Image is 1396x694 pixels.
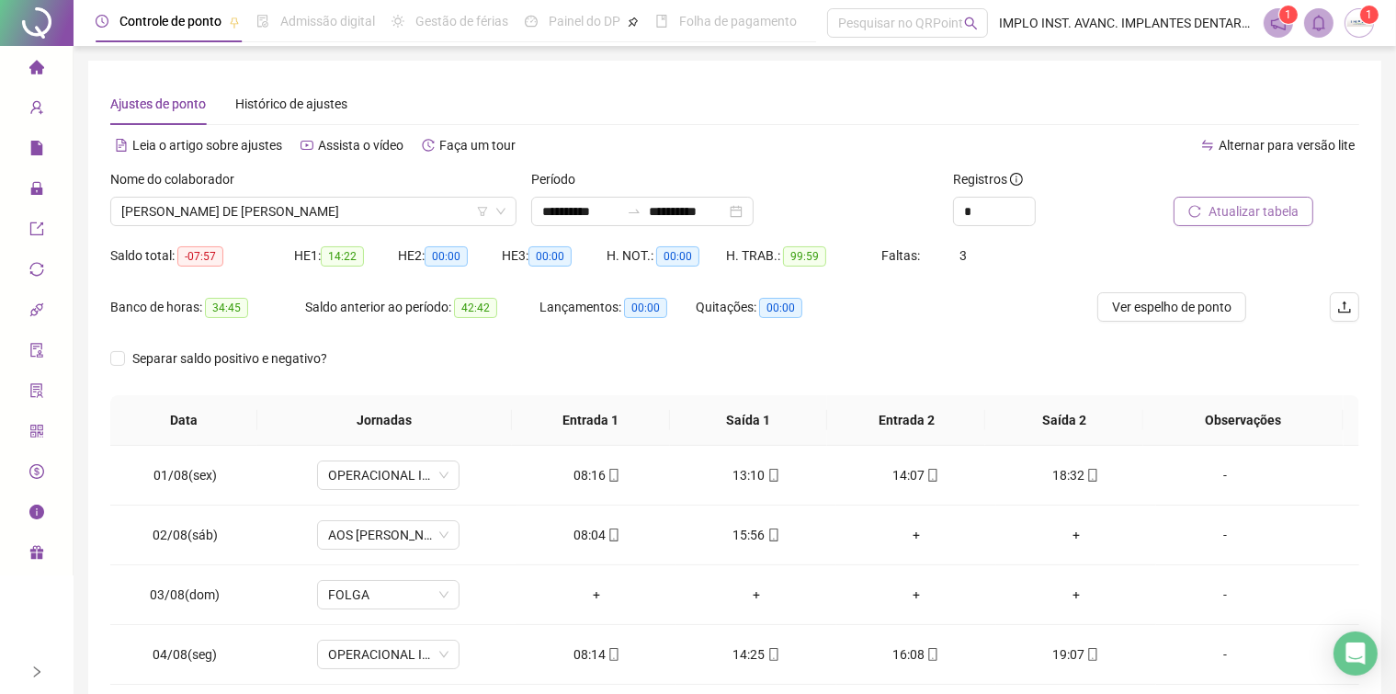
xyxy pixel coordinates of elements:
span: api [29,294,44,331]
span: mobile [606,529,620,541]
th: Saída 1 [670,395,828,446]
button: Atualizar tabela [1174,197,1313,226]
span: sun [392,15,404,28]
span: mobile [766,469,780,482]
span: Registros [953,169,1023,189]
span: mobile [1084,648,1099,661]
span: pushpin [229,17,240,28]
span: Faltas: [882,248,924,263]
span: IMPLO INST. AVANC. IMPLANTES DENTARIOS [999,13,1253,33]
span: AOS SABADOS 08:00-12:00 [328,521,448,549]
span: Separar saldo positivo e negativo? [125,348,335,369]
span: Assista o vídeo [318,138,403,153]
span: Ajustes de ponto [110,97,206,111]
div: 19:07 [1011,644,1141,665]
span: Folha de pagamento [679,14,797,28]
span: 00:00 [425,246,468,267]
span: qrcode [29,415,44,452]
div: - [1171,644,1279,665]
span: bell [1311,15,1327,31]
th: Entrada 2 [827,395,985,446]
span: file-done [256,15,269,28]
span: 00:00 [759,298,802,318]
span: mobile [766,648,780,661]
sup: Atualize o seu contato no menu Meus Dados [1360,6,1379,24]
span: Painel do DP [549,14,620,28]
label: Nome do colaborador [110,169,246,189]
div: 08:04 [531,525,662,545]
div: + [851,585,982,605]
div: 08:14 [531,644,662,665]
span: -07:57 [177,246,223,267]
span: down [495,206,506,217]
span: Atualizar tabela [1209,201,1299,222]
div: + [691,585,822,605]
span: clock-circle [96,15,108,28]
span: swap-right [627,204,641,219]
th: Observações [1143,395,1344,446]
span: file [29,132,44,169]
span: mobile [1084,469,1099,482]
th: Saída 2 [985,395,1143,446]
span: notification [1270,15,1287,31]
span: Histórico de ajustes [235,97,347,111]
label: Período [531,169,587,189]
div: 14:07 [851,465,982,485]
div: + [1011,525,1141,545]
span: 02/08(sáb) [153,528,218,542]
span: 1 [1286,8,1292,21]
div: Open Intercom Messenger [1334,631,1378,676]
div: Banco de horas: [110,297,305,318]
span: pushpin [628,17,639,28]
span: dashboard [525,15,538,28]
div: 15:56 [691,525,822,545]
span: Controle de ponto [119,14,221,28]
sup: 1 [1279,6,1298,24]
div: 14:25 [691,644,822,665]
span: 04/08(seg) [153,647,217,662]
span: Alternar para versão lite [1219,138,1355,153]
span: mobile [766,529,780,541]
span: right [30,666,43,678]
span: info-circle [29,496,44,533]
div: HE 1: [294,245,398,267]
span: Gestão de férias [415,14,508,28]
span: lock [29,173,44,210]
span: JACIRA CERQUEIRA DE JESUS [121,198,505,225]
span: dollar [29,456,44,493]
div: Saldo anterior ao período: [305,297,539,318]
span: 01/08(sex) [153,468,217,483]
span: home [29,51,44,88]
span: export [29,213,44,250]
span: mobile [606,469,620,482]
span: Ver espelho de ponto [1112,297,1231,317]
span: mobile [925,648,939,661]
span: youtube [301,139,313,152]
span: filter [477,206,488,217]
span: swap [1201,139,1214,152]
span: sync [29,254,44,290]
div: 08:16 [531,465,662,485]
div: Lançamentos: [539,297,696,318]
span: 03/08(dom) [150,587,220,602]
span: gift [29,537,44,574]
span: FOLGA [328,581,448,609]
div: 18:32 [1011,465,1141,485]
div: 16:08 [851,644,982,665]
div: Quitações: [696,297,852,318]
div: H. TRAB.: [726,245,882,267]
div: - [1171,465,1279,485]
span: book [655,15,668,28]
div: HE 2: [398,245,502,267]
th: Entrada 1 [512,395,670,446]
span: OPERACIONAL IMPLO [328,461,448,489]
th: Jornadas [257,395,512,446]
span: file-text [115,139,128,152]
div: - [1171,525,1279,545]
div: + [851,525,982,545]
span: user-add [29,92,44,129]
button: Ver espelho de ponto [1097,292,1246,322]
span: 00:00 [528,246,572,267]
span: 34:45 [205,298,248,318]
span: 00:00 [624,298,667,318]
